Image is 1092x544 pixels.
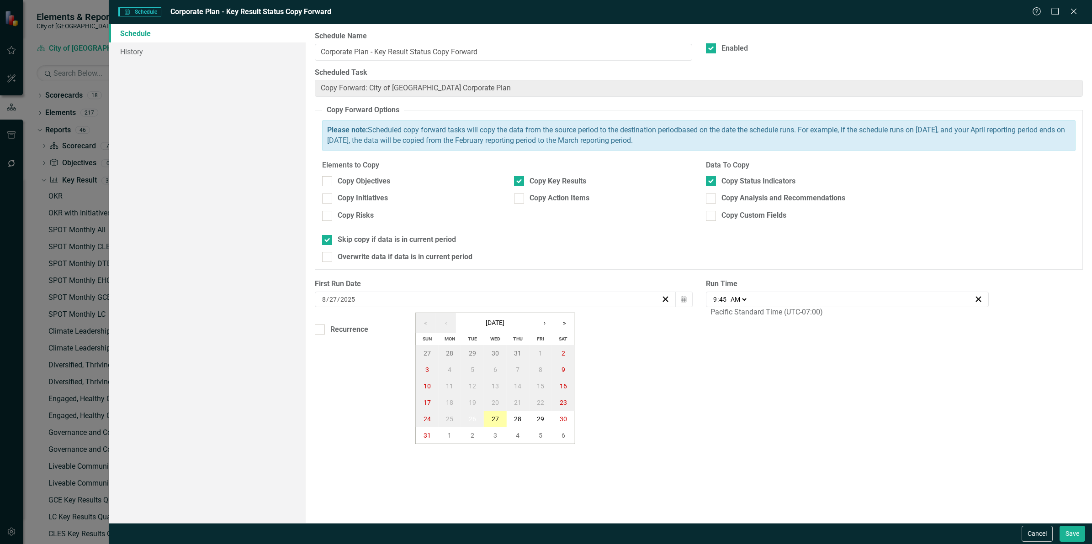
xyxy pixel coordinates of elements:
[1060,526,1085,542] button: Save
[529,411,552,427] button: August 29, 2025
[560,399,567,406] abbr: August 23, 2025
[530,193,589,204] div: Copy Action Items
[471,432,474,439] abbr: September 2, 2025
[446,350,453,357] abbr: July 28, 2025
[537,382,544,390] abbr: August 15, 2025
[425,366,429,373] abbr: August 3, 2025
[322,120,1076,151] div: Scheduled copy forward tasks will copy the data from the source period to the destination period ...
[493,432,497,439] abbr: September 3, 2025
[416,394,439,411] button: August 17, 2025
[552,378,575,394] button: August 16, 2025
[461,394,484,411] button: August 19, 2025
[507,411,530,427] button: August 28, 2025
[529,394,552,411] button: August 22, 2025
[438,427,461,444] button: September 1, 2025
[424,399,431,406] abbr: August 17, 2025
[552,345,575,361] button: August 2, 2025
[529,345,552,361] button: August 1, 2025
[484,394,507,411] button: August 20, 2025
[492,415,499,423] abbr: August 27, 2025
[416,411,439,427] button: August 24, 2025
[170,7,331,16] span: Corporate Plan - Key Result Status Copy Forward
[445,336,455,342] abbr: Monday
[338,193,388,204] div: Copy Initiatives
[330,324,368,335] div: Recurrence
[562,350,565,357] abbr: August 2, 2025
[552,427,575,444] button: September 6, 2025
[555,313,575,333] button: »
[469,382,476,390] abbr: August 12, 2025
[468,336,477,342] abbr: Tuesday
[539,350,542,357] abbr: August 1, 2025
[438,411,461,427] button: August 25, 2025
[513,336,523,342] abbr: Thursday
[461,378,484,394] button: August 12, 2025
[514,399,521,406] abbr: August 21, 2025
[448,366,451,373] abbr: August 4, 2025
[516,366,519,373] abbr: August 7, 2025
[461,361,484,378] button: August 5, 2025
[529,378,552,394] button: August 15, 2025
[560,382,567,390] abbr: August 16, 2025
[461,345,484,361] button: July 29, 2025
[710,307,823,318] div: Pacific Standard Time (UTC-07:00)
[438,361,461,378] button: August 4, 2025
[493,366,497,373] abbr: August 6, 2025
[713,295,717,304] input: --
[717,295,719,303] span: :
[322,295,326,304] input: mm
[337,295,340,303] span: /
[562,366,565,373] abbr: August 9, 2025
[424,382,431,390] abbr: August 10, 2025
[514,382,521,390] abbr: August 14, 2025
[721,193,845,204] div: Copy Analysis and Recommendations
[560,415,567,423] abbr: August 30, 2025
[340,295,355,304] input: yyyy
[461,427,484,444] button: September 2, 2025
[469,350,476,357] abbr: July 29, 2025
[537,336,544,342] abbr: Friday
[315,31,692,42] label: Schedule Name
[537,399,544,406] abbr: August 22, 2025
[516,432,519,439] abbr: September 4, 2025
[469,399,476,406] abbr: August 19, 2025
[514,415,521,423] abbr: August 28, 2025
[484,427,507,444] button: September 3, 2025
[507,361,530,378] button: August 7, 2025
[338,252,472,262] div: Overwrite data if data is in current period
[438,394,461,411] button: August 18, 2025
[529,427,552,444] button: September 5, 2025
[109,24,306,42] a: Schedule
[706,279,989,289] label: Run Time
[721,43,748,54] div: Enabled
[507,378,530,394] button: August 14, 2025
[552,394,575,411] button: August 23, 2025
[424,415,431,423] abbr: August 24, 2025
[706,160,1076,171] label: Data To Copy
[484,361,507,378] button: August 6, 2025
[486,319,504,326] span: [DATE]
[492,350,499,357] abbr: July 30, 2025
[424,432,431,439] abbr: August 31, 2025
[507,394,530,411] button: August 21, 2025
[535,313,555,333] button: ›
[448,432,451,439] abbr: September 1, 2025
[484,345,507,361] button: July 30, 2025
[529,361,552,378] button: August 8, 2025
[416,313,436,333] button: «
[438,345,461,361] button: July 28, 2025
[484,378,507,394] button: August 13, 2025
[416,427,439,444] button: August 31, 2025
[326,295,329,303] span: /
[461,411,484,427] button: August 26, 2025
[424,350,431,357] abbr: July 27, 2025
[109,42,306,61] a: History
[446,399,453,406] abbr: August 18, 2025
[118,7,161,16] span: Schedule
[438,378,461,394] button: August 11, 2025
[315,279,692,289] div: First Run Date
[416,345,439,361] button: July 27, 2025
[537,415,544,423] abbr: August 29, 2025
[338,235,456,245] div: Skip copy if data is in current period
[338,210,374,221] div: Copy Risks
